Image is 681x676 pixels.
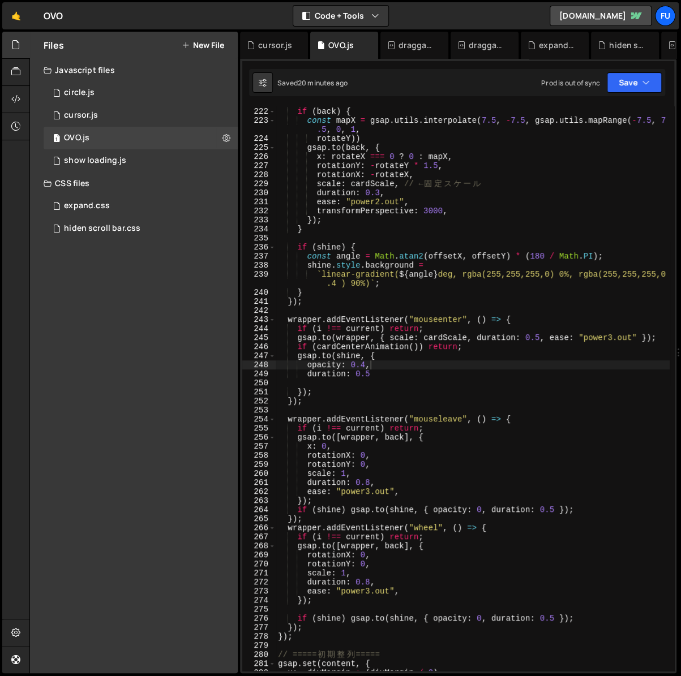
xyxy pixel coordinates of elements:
[242,569,276,578] div: 271
[242,424,276,433] div: 255
[399,40,435,51] div: draggable, scrollable.js
[242,134,276,143] div: 224
[64,133,89,143] div: OVO.js
[2,2,30,29] a: 🤙
[469,40,505,51] div: draggable using Observer.css
[242,351,276,360] div: 247
[242,342,276,351] div: 246
[44,39,64,51] h2: Files
[242,623,276,632] div: 277
[242,170,276,179] div: 228
[242,433,276,442] div: 256
[242,143,276,152] div: 225
[655,6,675,26] a: Fu
[242,288,276,297] div: 240
[30,59,238,81] div: Javascript files
[242,243,276,252] div: 236
[30,172,238,195] div: CSS files
[242,234,276,243] div: 235
[242,614,276,623] div: 276
[539,40,575,51] div: expand.css
[64,110,98,120] div: cursor.js
[44,104,242,127] div: 17267/48012.js
[242,587,276,596] div: 273
[242,161,276,170] div: 227
[44,81,242,104] div: circle.js
[242,306,276,315] div: 242
[242,650,276,659] div: 280
[242,197,276,206] div: 231
[242,487,276,496] div: 262
[64,223,140,234] div: hiden scroll bar.css
[541,78,600,88] div: Prod is out of sync
[242,261,276,270] div: 238
[242,469,276,478] div: 260
[242,632,276,641] div: 278
[242,107,276,116] div: 222
[242,188,276,197] div: 230
[242,596,276,605] div: 274
[242,514,276,523] div: 265
[258,40,292,51] div: cursor.js
[242,451,276,460] div: 258
[242,559,276,569] div: 270
[242,225,276,234] div: 234
[242,333,276,342] div: 245
[44,217,242,240] div: 17267/47816.css
[298,78,348,88] div: 20 minutes ago
[242,152,276,161] div: 226
[44,127,242,149] div: OVO.js
[550,6,652,26] a: [DOMAIN_NAME]
[242,605,276,614] div: 275
[242,641,276,650] div: 279
[64,201,110,211] div: expand.css
[242,378,276,387] div: 250
[64,156,126,166] div: show loading.js
[242,387,276,397] div: 251
[242,523,276,532] div: 266
[242,550,276,559] div: 269
[44,9,63,23] div: OVO
[182,41,224,50] button: New File
[242,460,276,469] div: 259
[242,541,276,550] div: 268
[242,496,276,505] div: 263
[242,206,276,216] div: 232
[44,195,242,217] div: expand.css
[242,270,276,288] div: 239
[242,179,276,188] div: 229
[242,324,276,333] div: 244
[609,40,645,51] div: hiden scroll bar.css
[328,40,354,51] div: OVO.js
[242,369,276,378] div: 249
[242,315,276,324] div: 243
[242,442,276,451] div: 257
[242,360,276,369] div: 248
[242,415,276,424] div: 254
[64,88,95,98] div: circle.js
[44,149,242,172] div: 17267/48011.js
[242,252,276,261] div: 237
[242,216,276,225] div: 233
[242,659,276,668] div: 281
[242,532,276,541] div: 267
[242,397,276,406] div: 252
[293,6,388,26] button: Code + Tools
[242,578,276,587] div: 272
[242,116,276,134] div: 223
[277,78,348,88] div: Saved
[242,297,276,306] div: 241
[242,406,276,415] div: 253
[607,72,662,93] button: Save
[242,505,276,514] div: 264
[53,135,60,144] span: 1
[242,478,276,487] div: 261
